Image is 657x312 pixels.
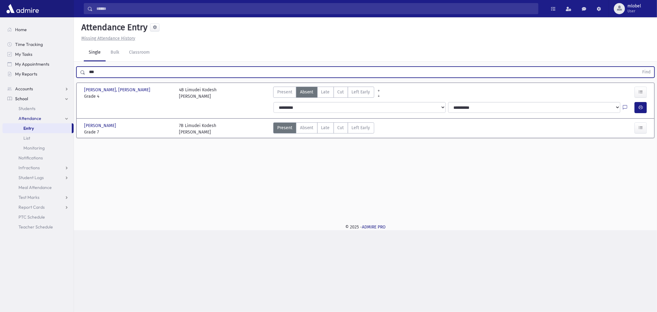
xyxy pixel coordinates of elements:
[23,135,30,141] span: List
[338,125,344,131] span: Cut
[639,67,654,77] button: Find
[277,125,292,131] span: Present
[627,9,641,14] span: User
[2,173,74,183] a: Student Logs
[2,25,74,35] a: Home
[18,175,44,180] span: Student Logs
[2,113,74,123] a: Attendance
[15,86,33,92] span: Accounts
[2,123,72,133] a: Entry
[300,125,314,131] span: Absent
[15,71,37,77] span: My Reports
[321,89,330,95] span: Late
[84,93,173,100] span: Grade 4
[79,36,135,41] a: Missing Attendance History
[352,125,370,131] span: Left Early
[15,96,28,101] span: School
[2,212,74,222] a: PTC Schedule
[179,87,217,100] div: 4B Limudei Kodesh [PERSON_NAME]
[179,122,216,135] div: 7B Limudei Kodesh [PERSON_NAME]
[84,129,173,135] span: Grade 7
[84,87,152,93] span: [PERSON_NAME], [PERSON_NAME]
[18,214,45,220] span: PTC Schedule
[84,224,647,230] div: © 2025 -
[2,183,74,192] a: Meal Attendance
[18,204,45,210] span: Report Cards
[2,49,74,59] a: My Tasks
[2,59,74,69] a: My Appointments
[18,116,41,121] span: Attendance
[18,185,52,190] span: Meal Attendance
[2,133,74,143] a: List
[300,89,314,95] span: Absent
[273,122,374,135] div: AttTypes
[352,89,370,95] span: Left Early
[15,42,43,47] span: Time Tracking
[273,87,374,100] div: AttTypes
[15,61,49,67] span: My Appointments
[18,155,43,161] span: Notifications
[2,222,74,232] a: Teacher Schedule
[23,145,45,151] span: Monitoring
[5,2,40,15] img: AdmirePro
[106,44,124,61] a: Bulk
[338,89,344,95] span: Cut
[2,153,74,163] a: Notifications
[23,125,34,131] span: Entry
[93,3,538,14] input: Search
[84,122,117,129] span: [PERSON_NAME]
[277,89,292,95] span: Present
[321,125,330,131] span: Late
[2,192,74,202] a: Test Marks
[2,84,74,94] a: Accounts
[2,94,74,104] a: School
[2,143,74,153] a: Monitoring
[18,224,53,230] span: Teacher Schedule
[18,165,40,170] span: Infractions
[124,44,155,61] a: Classroom
[15,27,27,32] span: Home
[81,36,135,41] u: Missing Attendance History
[79,22,148,33] h5: Attendance Entry
[18,106,35,111] span: Students
[2,69,74,79] a: My Reports
[18,195,39,200] span: Test Marks
[627,4,641,9] span: mlobel
[15,51,32,57] span: My Tasks
[84,44,106,61] a: Single
[2,39,74,49] a: Time Tracking
[2,163,74,173] a: Infractions
[362,224,386,230] a: ADMIRE PRO
[2,104,74,113] a: Students
[2,202,74,212] a: Report Cards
